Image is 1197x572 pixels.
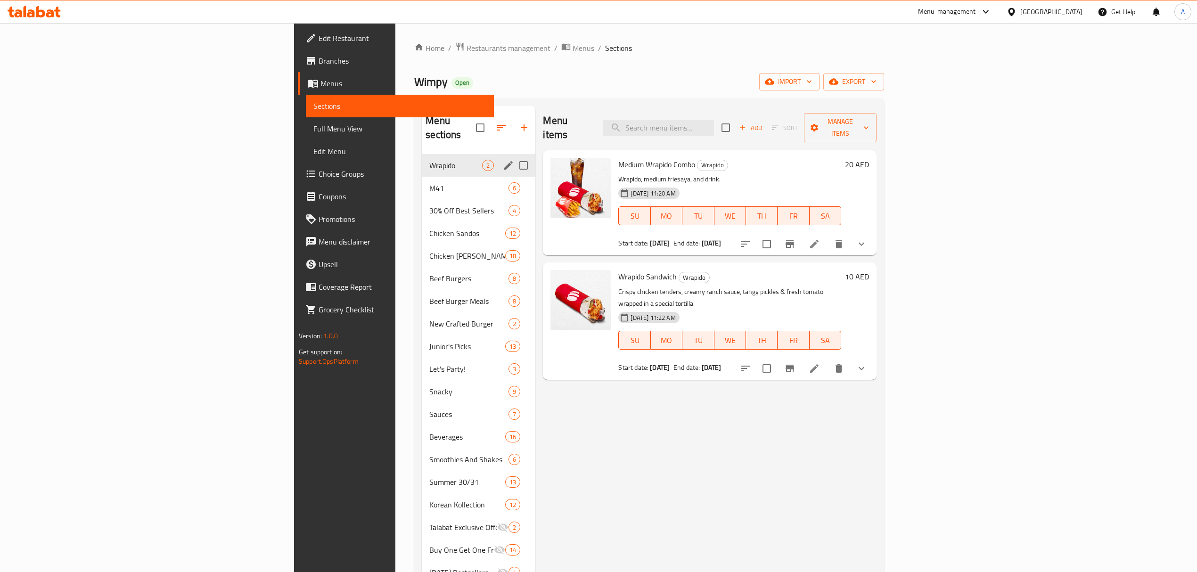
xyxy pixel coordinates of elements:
div: items [508,273,520,284]
span: 12 [506,500,520,509]
span: Summer 30/31 [429,476,505,488]
button: TU [682,331,714,350]
span: M41 [429,182,508,194]
svg: Inactive section [497,522,508,533]
a: Edit Menu [306,140,494,163]
button: FR [778,331,809,350]
div: items [508,182,520,194]
span: 2 [509,523,520,532]
button: export [823,73,884,90]
span: TU [686,334,710,347]
a: Edit menu item [809,238,820,250]
input: search [603,120,714,136]
span: Promotions [319,213,486,225]
span: 4 [509,206,520,215]
span: WE [718,334,742,347]
div: New Crafted Burger2 [422,312,535,335]
span: 2 [483,161,493,170]
span: TH [750,209,774,223]
span: Full Menu View [313,123,486,134]
span: 12 [506,229,520,238]
a: Full Menu View [306,117,494,140]
div: Chicken Sandos [429,228,505,239]
a: Edit Restaurant [298,27,494,49]
button: Branch-specific-item [779,357,801,380]
span: A [1181,7,1185,17]
div: Korean Kollection [429,499,505,510]
div: Beef Burger Meals8 [422,290,535,312]
span: 8 [509,274,520,283]
b: [DATE] [702,361,721,374]
div: Talabat Exclusive Offers2 [422,516,535,539]
button: show more [850,357,873,380]
span: 3 [509,365,520,374]
span: Add [738,123,763,133]
span: End date: [673,237,700,249]
button: Add [736,121,766,135]
span: Beverages [429,431,505,442]
span: Coupons [319,191,486,202]
span: Select all sections [470,118,490,138]
div: Sauces7 [422,403,535,425]
span: 13 [506,478,520,487]
span: 30% Off Best Sellers [429,205,508,216]
button: delete [828,233,850,255]
div: items [505,431,520,442]
span: SU [623,334,647,347]
div: items [508,522,520,533]
div: Chicken [PERSON_NAME] Meals18 [422,245,535,267]
button: MO [651,331,682,350]
button: TH [746,206,778,225]
span: Choice Groups [319,168,486,180]
img: Medium Wrapido Combo [550,158,611,218]
span: MO [655,209,679,223]
span: Version: [299,330,322,342]
button: delete [828,357,850,380]
span: Chicken [PERSON_NAME] Meals [429,250,505,261]
span: Select section [716,118,736,138]
a: Sections [306,95,494,117]
button: MO [651,206,682,225]
span: New Crafted Burger [429,318,508,329]
span: 9 [509,387,520,396]
button: SU [618,331,650,350]
span: Wrapido [679,272,709,283]
span: 13 [506,342,520,351]
div: Beverages16 [422,425,535,448]
li: / [598,42,601,54]
a: Edit menu item [809,363,820,374]
span: Select to update [757,359,777,378]
div: Summer 30/3113 [422,471,535,493]
div: items [505,228,520,239]
div: items [508,318,520,329]
span: 18 [506,252,520,261]
span: Select section first [766,121,804,135]
span: export [831,76,877,88]
div: items [505,341,520,352]
a: Promotions [298,208,494,230]
h6: 20 AED [845,158,869,171]
button: sort-choices [734,233,757,255]
li: / [554,42,558,54]
div: Buy One Get One Free On All Sandwiches [429,544,494,556]
span: Smoothies And Shakes [429,454,508,465]
span: Wrapido [697,160,728,171]
div: items [508,386,520,397]
h2: Menu items [543,114,591,142]
a: Menus [298,72,494,95]
span: Wrapido [429,160,482,171]
span: Sections [605,42,632,54]
button: WE [714,331,746,350]
span: SA [813,334,837,347]
div: Chicken Sando Meals [429,250,505,261]
div: Let's Party!3 [422,358,535,380]
button: TU [682,206,714,225]
span: Edit Menu [313,146,486,157]
div: [GEOGRAPHIC_DATA] [1020,7,1082,17]
span: WE [718,209,742,223]
a: Upsell [298,253,494,276]
svg: Show Choices [856,363,867,374]
span: SU [623,209,647,223]
div: items [508,295,520,307]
